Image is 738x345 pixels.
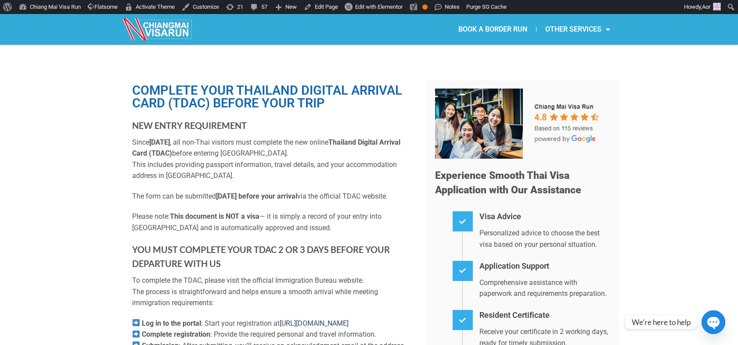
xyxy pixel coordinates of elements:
[132,211,413,233] p: Please note: — it is simply a record of your entry into [GEOGRAPHIC_DATA] and is automatically ap...
[133,331,140,338] img: ➡
[435,89,611,159] img: Our 5-star team
[142,319,201,327] strong: Log in to the portal
[479,309,611,322] h4: Resident Certificate
[435,170,581,196] span: Experience Smooth Thai Visa Application with Our Assistance
[216,192,297,200] strong: [DATE] before your arrival
[479,210,611,223] h4: Visa Advice
[133,319,140,326] img: ➡
[280,319,349,327] a: [URL][DOMAIN_NAME]
[142,330,210,338] strong: Complete registration
[479,260,611,273] h4: Application Support
[132,137,413,181] p: Since , all non-Thai visitors must complete the new online before entering [GEOGRAPHIC_DATA]. Thi...
[450,19,536,39] a: BOOK A BORDER RUN
[149,138,170,146] strong: [DATE]
[132,118,413,132] h3: NEW ENTRY REQUIREMENT
[536,19,619,39] a: OTHER SERVICES
[132,84,413,110] h1: Complete Your Thailand Digital Arrival Card (TDAC) Before Your Trip
[132,242,413,270] h3: YOU MUST COMPLETE YOUR TDAC 2 OR 3 DAYS BEFORE YOUR DEPARTURE WITH US
[479,277,611,299] p: Comprehensive assistance with paperwork and requirements preparation.
[479,228,611,250] p: Personalized advice to choose the best visa based on your personal situation.
[369,19,619,39] nav: Menu
[422,4,428,10] div: OK
[170,212,259,221] strong: This document is NOT a visa
[355,4,403,10] span: Edit with Elementor
[702,4,710,10] span: Aor
[132,191,413,202] p: The form can be submitted via the official TDAC website.
[132,275,413,309] p: To complete the TDAC, please visit the official Immigration Bureau website. The process is straig...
